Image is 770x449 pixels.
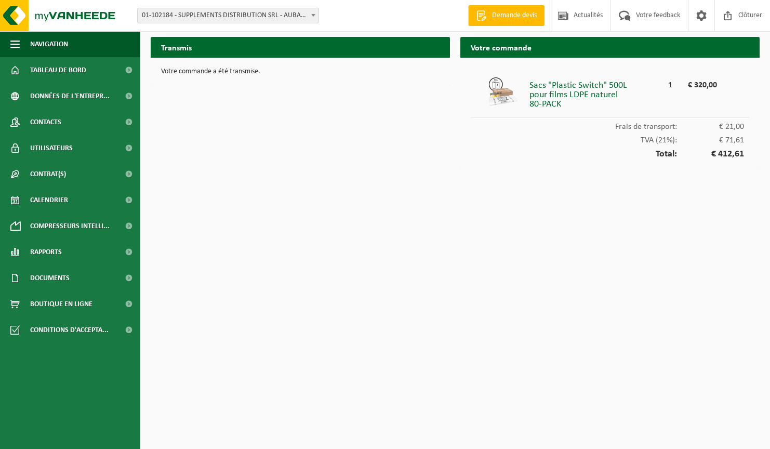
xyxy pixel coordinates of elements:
h2: Transmis [151,37,450,57]
h2: Votre commande [460,37,760,57]
span: Boutique en ligne [30,291,92,317]
div: Sacs "Plastic Switch" 500L pour films LDPE naturel 80-PACK [529,76,663,109]
div: 1 [663,76,677,89]
span: Données de l'entrepr... [30,83,110,109]
a: Demande devis [468,5,545,26]
span: Conditions d'accepta... [30,317,109,343]
span: Contacts [30,109,61,135]
span: Utilisateurs [30,135,73,161]
span: € 21,00 [677,123,744,131]
span: Calendrier [30,187,68,213]
div: € 320,00 [677,76,717,89]
span: Documents [30,265,70,291]
span: 01-102184 - SUPPLEMENTS DISTRIBUTION SRL - AUBANGE [138,8,318,23]
div: TVA (21%): [471,131,749,144]
span: € 71,61 [677,136,744,144]
div: Frais de transport: [471,117,749,131]
p: Votre commande a été transmise. [161,68,440,75]
span: Tableau de bord [30,57,86,83]
span: Rapports [30,239,62,265]
span: Navigation [30,31,68,57]
span: Compresseurs intelli... [30,213,110,239]
span: 01-102184 - SUPPLEMENTS DISTRIBUTION SRL - AUBANGE [137,8,319,23]
img: 01-999970 [487,76,519,107]
span: € 412,61 [677,150,744,159]
div: Total: [471,144,749,159]
span: Demande devis [489,10,539,21]
span: Contrat(s) [30,161,66,187]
